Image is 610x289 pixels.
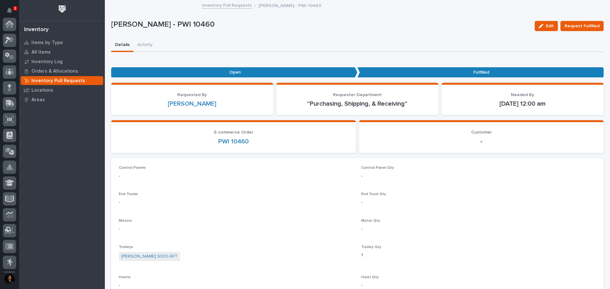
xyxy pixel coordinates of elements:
a: Areas [19,95,105,104]
p: - [361,226,596,232]
span: Motors [119,219,132,223]
span: Requested By [177,93,207,97]
span: E-commerce Order [214,130,253,135]
button: Notifications [3,4,16,17]
a: Locations [19,85,105,95]
a: Inventory Pull Requests [202,1,252,9]
img: Workspace Logo [56,3,68,15]
span: Edit [546,24,554,28]
p: - [119,226,354,232]
a: All Items [19,47,105,57]
p: 1 [14,6,16,10]
a: Items by Type [19,38,105,47]
p: Orders & Allocations [31,69,78,74]
a: [PERSON_NAME] S300-SFT [121,253,178,260]
span: Requester Department [333,93,382,97]
span: Control Panel Qty [361,166,394,170]
span: Control Panels [119,166,146,170]
button: Request Fulfilled [560,21,604,31]
p: - [361,282,596,289]
button: users-avatar [3,273,16,286]
span: Trolley Qty [361,245,381,249]
span: End Trucks [119,192,138,196]
p: [PERSON_NAME] - PWI 10460 [111,20,530,29]
p: Open [111,67,357,78]
p: Inventory Pull Requests [31,78,85,84]
span: Hoist Qty [361,275,379,279]
button: Details [111,39,133,52]
p: Locations [31,88,53,93]
p: - [119,199,354,206]
p: [DATE] 12:00 am [449,100,596,108]
a: Orders & Allocations [19,66,105,76]
a: [PERSON_NAME] [168,100,216,108]
p: [PERSON_NAME] - PWI 10460 [259,2,321,9]
div: Notifications1 [8,8,16,18]
p: - [367,138,596,145]
a: PWI 10460 [218,138,249,145]
p: - [361,173,596,180]
button: Edit [535,21,558,31]
p: All Items [31,49,51,55]
button: Activity [133,39,156,52]
p: Areas [31,97,45,103]
p: Items by Type [31,40,63,46]
span: End Truck Qty [361,192,386,196]
div: Inventory [24,26,49,33]
span: Motor Qty [361,219,380,223]
p: Inventory Log [31,59,63,65]
p: "Purchasing, Shipping, & Receiving" [284,100,431,108]
span: Customer [471,130,492,135]
span: Request Fulfilled [565,23,600,29]
a: Inventory Log [19,57,105,66]
p: 1 [361,252,596,259]
span: Needed By [511,93,534,97]
p: - [119,173,354,180]
a: Inventory Pull Requests [19,76,105,85]
span: Trolleys [119,245,133,249]
p: Fulfilled [357,67,604,78]
span: Hoists [119,275,131,279]
p: - [119,282,354,289]
p: - [361,199,596,206]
